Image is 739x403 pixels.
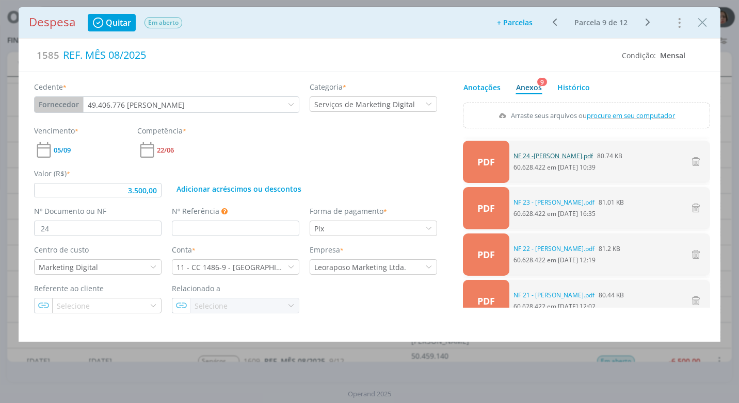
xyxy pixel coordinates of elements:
[57,300,92,311] div: Selecione
[29,15,75,29] h1: Despesa
[513,291,624,300] div: 80.44 KB
[513,152,622,172] span: 60.628.422 em [DATE] 10:39
[34,206,106,216] label: Nº Documento ou NF
[537,77,548,87] sup: 9
[34,125,78,136] label: Vencimento
[513,244,620,254] div: 81.2 KB
[106,19,131,27] span: Quitar
[157,147,174,154] span: 22/06
[310,223,326,234] div: Pix
[314,99,417,110] div: Serviços de Marketing Digital
[195,300,230,311] div: Selecione
[310,262,408,273] div: Leoraposo Marketing Ltda.
[463,141,509,183] a: PDF
[587,111,676,120] span: procure em seu computador
[463,233,509,276] a: PDF
[34,283,104,294] label: Referente ao cliente
[137,125,186,136] label: Competência
[310,81,346,92] label: Categoria
[557,77,590,94] a: Histórico
[689,295,702,307] i: Excluir
[39,262,100,273] div: Marketing Digital
[513,244,620,265] span: 60.628.422 em [DATE] 12:19
[34,81,67,92] label: Cedente
[513,198,624,207] div: 81.01 KB
[176,262,287,273] div: 11 - CC 1486-9 - [GEOGRAPHIC_DATA]
[513,244,595,254] a: NF 22 - [PERSON_NAME].pdf
[53,300,92,311] div: Selecione
[35,97,83,112] button: Fornecedor
[172,206,219,216] label: Nº Referência
[19,7,720,342] div: dialog
[463,280,509,322] a: PDF
[494,109,679,122] label: Arraste seus arquivos ou
[689,248,702,260] i: Excluir
[84,99,187,110] div: 49.406.776 CAROLINE SILVA EULALIO
[310,206,387,216] label: Forma de pagamento
[689,202,702,214] i: Excluir
[463,77,501,94] a: Anotações
[695,14,710,30] button: Close
[88,99,187,110] div: 49.406.776 [PERSON_NAME]
[513,198,595,207] a: NF 23 - [PERSON_NAME].pdf
[463,187,509,229] a: PDF
[37,48,59,62] span: 1585
[54,147,71,154] span: 05/09
[310,99,417,110] div: Serviços de Marketing Digital
[513,291,624,311] span: 60.628.422 em [DATE] 12:02
[314,223,326,234] div: Pix
[660,51,685,60] span: Mensal
[513,152,622,161] div: 80.74 KB
[622,50,685,61] div: Condição:
[144,17,182,28] span: Em aberto
[310,244,344,255] label: Empresa
[34,244,89,255] label: Centro de custo
[190,300,230,311] div: Selecione
[314,262,408,273] div: Leoraposo Marketing Ltda.
[172,283,220,294] label: Relacionado a
[35,262,100,273] div: Marketing Digital
[513,198,624,219] span: 60.628.422 em [DATE] 16:35
[513,291,595,300] a: NF 21 - [PERSON_NAME].pdf
[513,152,593,161] a: NF 24 -[PERSON_NAME].pdf
[59,44,614,66] div: REF. MÊS 08/2025
[88,14,136,31] button: Quitar
[516,82,542,93] div: Anexos
[34,168,70,179] label: Valor (R$)
[490,15,539,30] button: + Parcelas
[570,16,632,29] button: Parcela 9 de 12
[172,183,306,195] button: Adicionar acréscimos ou descontos
[172,262,287,273] div: 11 - CC 1486-9 - SICOOB
[172,244,196,255] label: Conta
[144,16,183,29] button: Em aberto
[689,156,702,167] i: Excluir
